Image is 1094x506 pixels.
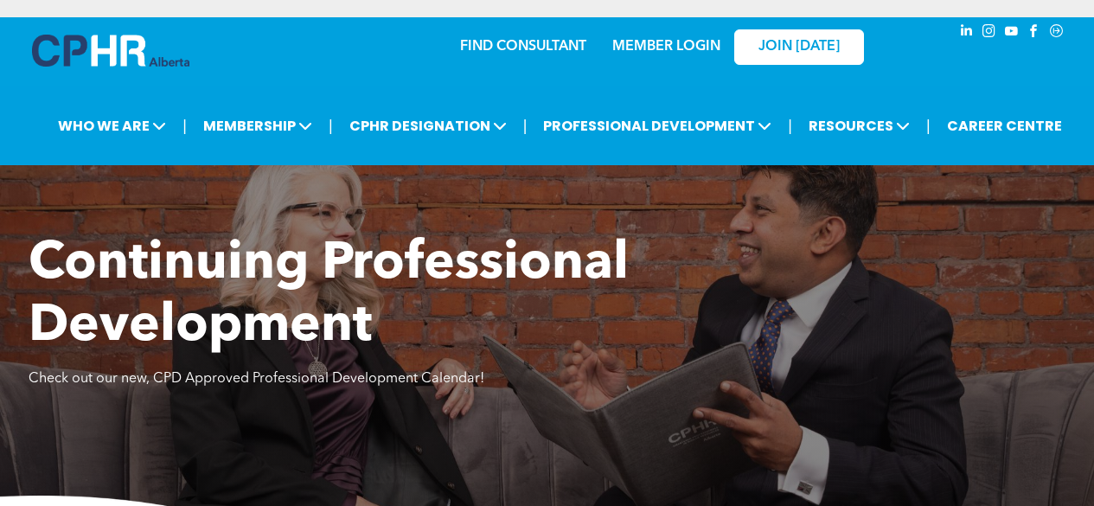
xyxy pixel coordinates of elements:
[329,108,333,144] li: |
[980,22,999,45] a: instagram
[29,372,484,386] span: Check out our new, CPD Approved Professional Development Calendar!
[1047,22,1066,45] a: Social network
[788,108,792,144] li: |
[198,110,317,142] span: MEMBERSHIP
[32,35,189,67] img: A blue and white logo for cp alberta
[1025,22,1044,45] a: facebook
[29,239,629,353] span: Continuing Professional Development
[523,108,528,144] li: |
[957,22,976,45] a: linkedin
[803,110,915,142] span: RESOURCES
[182,108,187,144] li: |
[460,40,586,54] a: FIND CONSULTANT
[53,110,171,142] span: WHO WE ARE
[758,39,840,55] span: JOIN [DATE]
[926,108,931,144] li: |
[942,110,1067,142] a: CAREER CENTRE
[612,40,720,54] a: MEMBER LOGIN
[1002,22,1021,45] a: youtube
[344,110,512,142] span: CPHR DESIGNATION
[538,110,777,142] span: PROFESSIONAL DEVELOPMENT
[734,29,864,65] a: JOIN [DATE]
